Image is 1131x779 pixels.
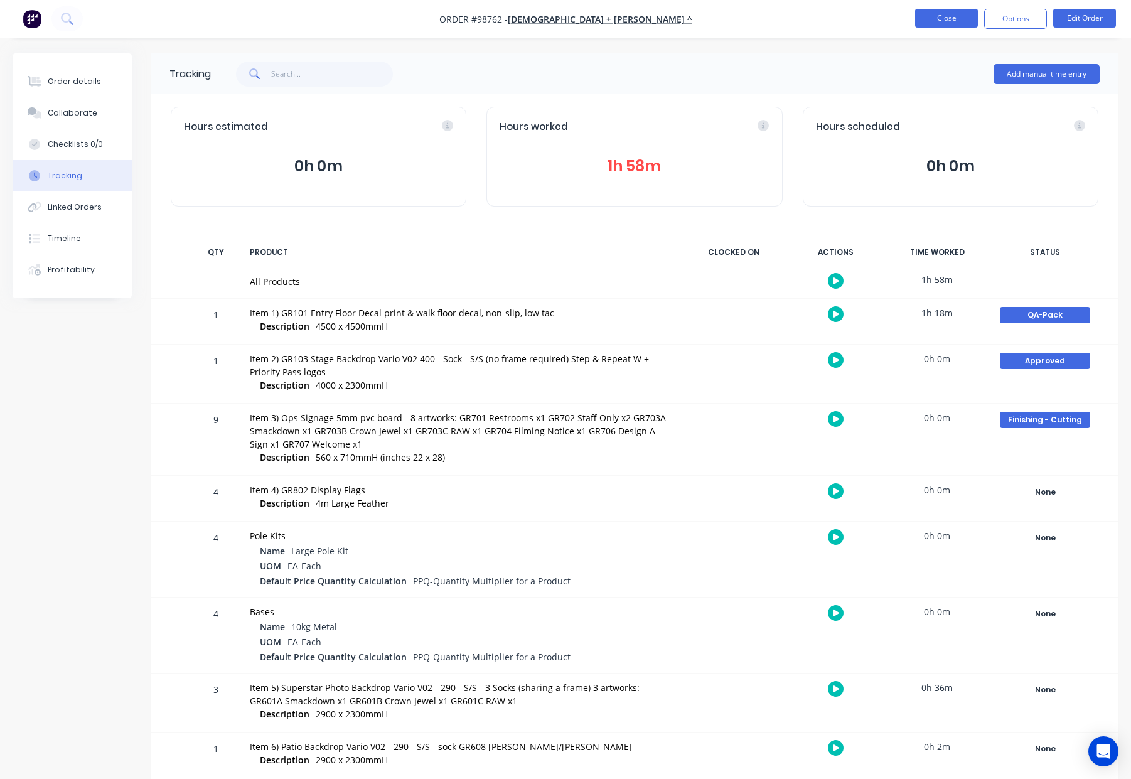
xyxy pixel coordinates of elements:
[316,708,388,720] span: 2900 x 2300mmH
[890,345,984,373] div: 0h 0m
[197,675,235,732] div: 3
[1000,307,1090,323] div: QA-Pack
[23,9,41,28] img: Factory
[316,451,445,463] span: 560 x 710mmH (inches 22 x 28)
[13,160,132,191] button: Tracking
[260,559,281,572] span: UOM
[13,97,132,129] button: Collaborate
[890,404,984,432] div: 0h 0m
[13,254,132,286] button: Profitability
[291,545,348,557] span: Large Pole Kit
[413,575,571,587] span: PPQ-Quantity Multiplier for a Product
[13,191,132,223] button: Linked Orders
[260,320,309,333] span: Description
[999,529,1091,547] button: None
[48,107,97,119] div: Collaborate
[890,299,984,327] div: 1h 18m
[1000,606,1090,622] div: None
[816,154,1085,178] button: 0h 0m
[197,347,235,403] div: 1
[1000,484,1090,500] div: None
[500,154,769,178] button: 1h 58m
[197,734,235,778] div: 1
[1000,741,1090,757] div: None
[260,707,309,721] span: Description
[999,740,1091,758] button: None
[316,754,388,766] span: 2900 x 2300mmH
[169,67,211,82] div: Tracking
[197,524,235,597] div: 4
[890,674,984,702] div: 0h 36m
[250,352,672,379] div: Item 2) GR103 Stage Backdrop Vario V02 400 - Sock - S/S (no frame required) Step & Repeat W + Pri...
[1000,353,1090,369] div: Approved
[260,574,407,588] span: Default Price Quantity Calculation
[915,9,978,28] button: Close
[788,239,882,266] div: ACTIONS
[260,544,285,557] span: Name
[197,599,235,673] div: 4
[13,223,132,254] button: Timeline
[250,483,672,497] div: Item 4) GR802 Display Flags
[184,120,268,134] span: Hours estimated
[250,681,672,707] div: Item 5) Superstar Photo Backdrop Vario V02 - 290 - S/S - 3 Socks (sharing a frame) 3 artworks: GR...
[316,320,388,332] span: 4500 x 4500mmH
[999,483,1091,501] button: None
[197,406,235,475] div: 9
[260,497,309,510] span: Description
[316,497,389,509] span: 4m Large Feather
[260,635,281,648] span: UOM
[260,620,285,633] span: Name
[291,621,337,633] span: 10kg Metal
[48,76,101,87] div: Order details
[1000,530,1090,546] div: None
[890,733,984,761] div: 0h 2m
[250,605,672,618] div: Bases
[994,64,1100,84] button: Add manual time entry
[287,560,321,572] span: EA-Each
[890,239,984,266] div: TIME WORKED
[250,275,672,288] div: All Products
[250,411,672,451] div: Item 3) Ops Signage 5mm pvc board - 8 artworks: GR701 Restrooms x1 GR702 Staff Only x2 GR703A Sma...
[992,239,1098,266] div: STATUS
[197,478,235,521] div: 4
[316,379,388,391] span: 4000 x 2300mmH
[999,411,1091,429] button: Finishing - Cutting
[250,529,672,542] div: Pole Kits
[271,62,394,87] input: Search...
[1000,682,1090,698] div: None
[260,753,309,766] span: Description
[687,239,781,266] div: CLOCKED ON
[250,740,672,753] div: Item 6) Patio Backdrop Vario V02 - 290 - S/S - sock GR608 [PERSON_NAME]/[PERSON_NAME]
[242,239,679,266] div: PRODUCT
[1053,9,1116,28] button: Edit Order
[890,522,984,550] div: 0h 0m
[260,451,309,464] span: Description
[999,352,1091,370] button: Approved
[260,650,407,663] span: Default Price Quantity Calculation
[999,605,1091,623] button: None
[13,66,132,97] button: Order details
[1000,412,1090,428] div: Finishing - Cutting
[984,9,1047,29] button: Options
[48,264,95,276] div: Profitability
[890,598,984,626] div: 0h 0m
[13,129,132,160] button: Checklists 0/0
[197,239,235,266] div: QTY
[890,266,984,294] div: 1h 58m
[999,306,1091,324] button: QA-Pack
[48,233,81,244] div: Timeline
[413,651,571,663] span: PPQ-Quantity Multiplier for a Product
[999,681,1091,699] button: None
[48,170,82,181] div: Tracking
[48,139,103,150] div: Checklists 0/0
[250,306,672,320] div: Item 1) GR101 Entry Floor Decal print & walk floor decal, non-slip, low tac
[500,120,568,134] span: Hours worked
[287,636,321,648] span: EA-Each
[184,154,453,178] button: 0h 0m
[508,13,692,25] a: [DEMOGRAPHIC_DATA] + [PERSON_NAME] ^
[890,476,984,504] div: 0h 0m
[197,301,235,344] div: 1
[1088,736,1118,766] div: Open Intercom Messenger
[260,379,309,392] span: Description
